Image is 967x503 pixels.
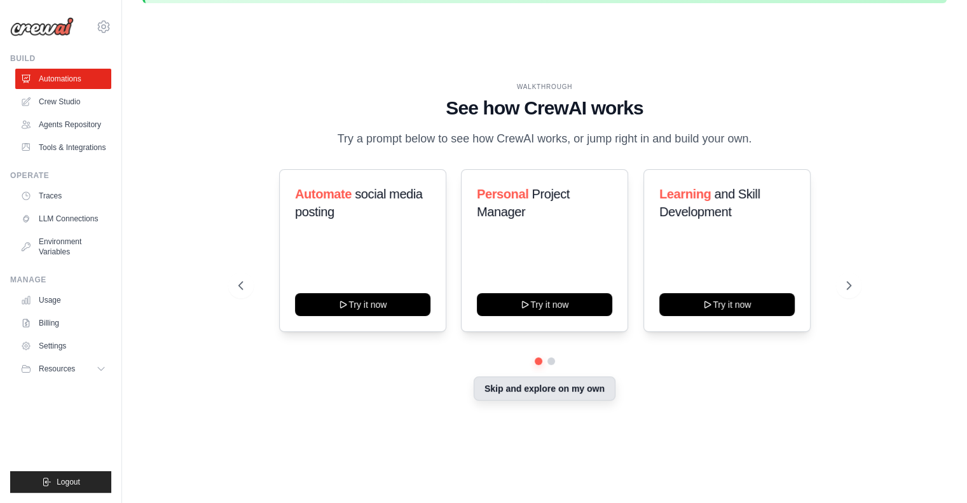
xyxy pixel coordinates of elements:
span: Learning [659,187,711,201]
button: Try it now [659,293,795,316]
a: Billing [15,313,111,333]
div: Build [10,53,111,64]
button: Logout [10,471,111,493]
div: Manage [10,275,111,285]
span: Logout [57,477,80,487]
button: Skip and explore on my own [474,376,615,401]
div: WALKTHROUGH [238,82,851,92]
button: Try it now [295,293,430,316]
span: social media posting [295,187,423,219]
a: Traces [15,186,111,206]
span: Project Manager [477,187,570,219]
a: Environment Variables [15,231,111,262]
a: LLM Connections [15,209,111,229]
a: Tools & Integrations [15,137,111,158]
span: and Skill Development [659,187,760,219]
span: Resources [39,364,75,374]
a: Settings [15,336,111,356]
span: Personal [477,187,528,201]
a: Agents Repository [15,114,111,135]
p: Try a prompt below to see how CrewAI works, or jump right in and build your own. [331,130,758,148]
img: Logo [10,17,74,36]
a: Automations [15,69,111,89]
span: Automate [295,187,352,201]
h1: See how CrewAI works [238,97,851,120]
a: Usage [15,290,111,310]
div: Operate [10,170,111,181]
a: Crew Studio [15,92,111,112]
button: Resources [15,359,111,379]
button: Try it now [477,293,612,316]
